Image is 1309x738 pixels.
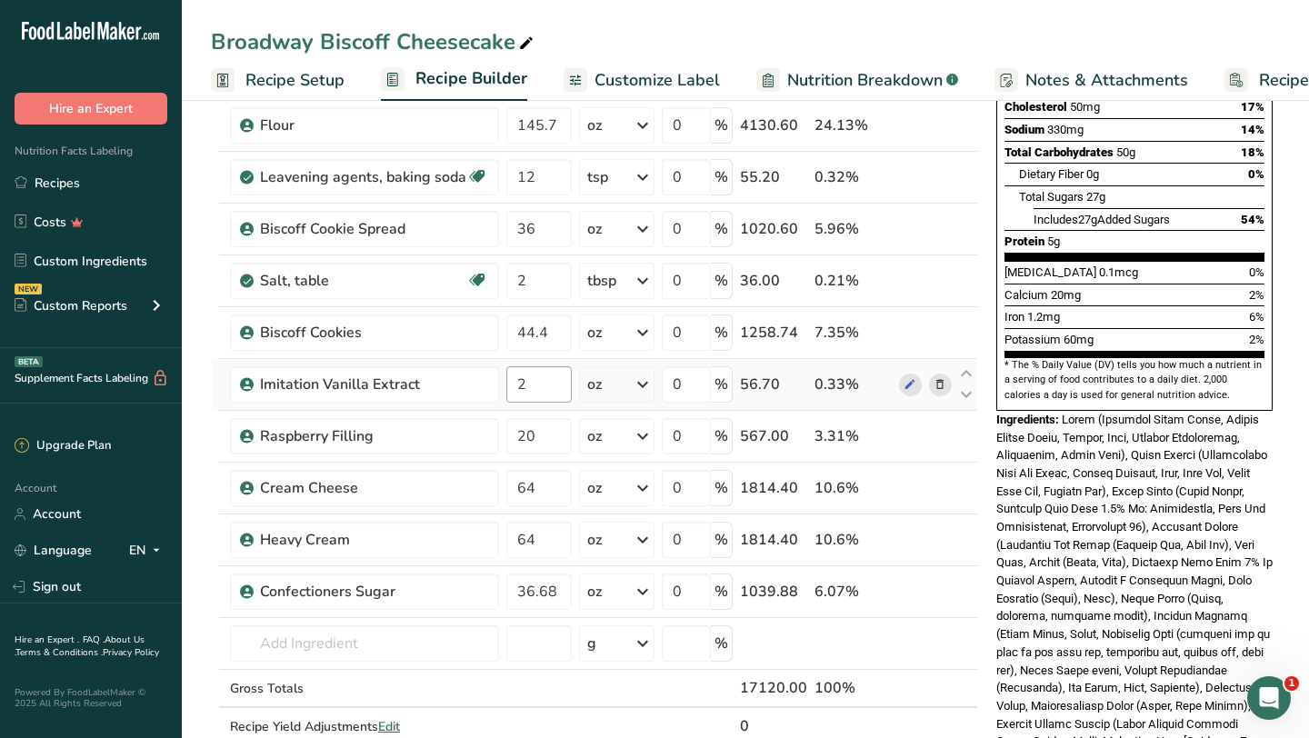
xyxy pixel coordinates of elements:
[1004,100,1067,114] span: Cholesterol
[814,374,892,395] div: 0.33%
[1047,123,1084,136] span: 330mg
[1025,68,1188,93] span: Notes & Attachments
[15,437,111,455] div: Upgrade Plan
[15,633,145,659] a: About Us .
[1249,333,1264,346] span: 2%
[564,60,720,101] a: Customize Label
[15,284,42,294] div: NEW
[1004,358,1264,403] section: * The % Daily Value (DV) tells you how much a nutrient in a serving of food contributes to a dail...
[230,679,499,698] div: Gross Totals
[260,166,466,188] div: Leavening agents, baking soda
[740,477,807,499] div: 1814.40
[1004,265,1096,279] span: [MEDICAL_DATA]
[787,68,943,93] span: Nutrition Breakdown
[587,529,602,551] div: oz
[211,60,345,101] a: Recipe Setup
[1004,310,1024,324] span: Iron
[587,633,596,654] div: g
[1019,167,1084,181] span: Dietary Fiber
[260,322,487,344] div: Biscoff Cookies
[1004,234,1044,248] span: Protein
[1047,234,1060,248] span: 5g
[1241,100,1264,114] span: 17%
[260,115,487,136] div: Flour
[814,115,892,136] div: 24.13%
[587,166,608,188] div: tsp
[814,425,892,447] div: 3.31%
[1070,100,1100,114] span: 50mg
[814,477,892,499] div: 10.6%
[1241,123,1264,136] span: 14%
[814,270,892,292] div: 0.21%
[740,218,807,240] div: 1020.60
[1064,333,1094,346] span: 60mg
[740,322,807,344] div: 1258.74
[260,270,466,292] div: Salt, table
[1004,123,1044,136] span: Sodium
[740,715,807,737] div: 0
[756,60,958,101] a: Nutrition Breakdown
[740,425,807,447] div: 567.00
[740,374,807,395] div: 56.70
[245,68,345,93] span: Recipe Setup
[1027,310,1060,324] span: 1.2mg
[260,374,487,395] div: Imitation Vanilla Extract
[1249,265,1264,279] span: 0%
[587,218,602,240] div: oz
[260,425,487,447] div: Raspberry Filling
[814,166,892,188] div: 0.32%
[814,677,892,699] div: 100%
[740,270,807,292] div: 36.00
[1241,145,1264,159] span: 18%
[15,646,103,659] a: Terms & Conditions .
[740,166,807,188] div: 55.20
[740,529,807,551] div: 1814.40
[740,677,807,699] div: 17120.00
[1249,288,1264,302] span: 2%
[15,93,167,125] button: Hire an Expert
[1004,333,1061,346] span: Potassium
[1004,288,1048,302] span: Calcium
[103,646,159,659] a: Privacy Policy
[994,60,1188,101] a: Notes & Attachments
[595,68,720,93] span: Customize Label
[230,717,499,736] div: Recipe Yield Adjustments
[1099,265,1138,279] span: 0.1mcg
[814,581,892,603] div: 6.07%
[381,58,527,102] a: Recipe Builder
[587,115,602,136] div: oz
[83,633,105,646] a: FAQ .
[1034,213,1170,226] span: Includes Added Sugars
[814,322,892,344] div: 7.35%
[740,115,807,136] div: 4130.60
[996,413,1059,426] span: Ingredients:
[15,687,167,709] div: Powered By FoodLabelMaker © 2025 All Rights Reserved
[1086,190,1105,204] span: 27g
[260,218,487,240] div: Biscoff Cookie Spread
[15,296,127,315] div: Custom Reports
[260,581,487,603] div: Confectioners Sugar
[260,477,487,499] div: Cream Cheese
[814,218,892,240] div: 5.96%
[378,718,400,735] span: Edit
[587,322,602,344] div: oz
[1248,167,1264,181] span: 0%
[1116,145,1135,159] span: 50g
[15,534,92,566] a: Language
[415,66,527,91] span: Recipe Builder
[230,625,499,662] input: Add Ingredient
[587,477,602,499] div: oz
[1019,190,1084,204] span: Total Sugars
[1078,213,1097,226] span: 27g
[260,529,487,551] div: Heavy Cream
[15,633,79,646] a: Hire an Expert .
[587,581,602,603] div: oz
[587,425,602,447] div: oz
[1051,288,1081,302] span: 20mg
[587,374,602,395] div: oz
[1086,167,1099,181] span: 0g
[1284,676,1299,691] span: 1
[129,540,167,562] div: EN
[740,581,807,603] div: 1039.88
[587,270,616,292] div: tbsp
